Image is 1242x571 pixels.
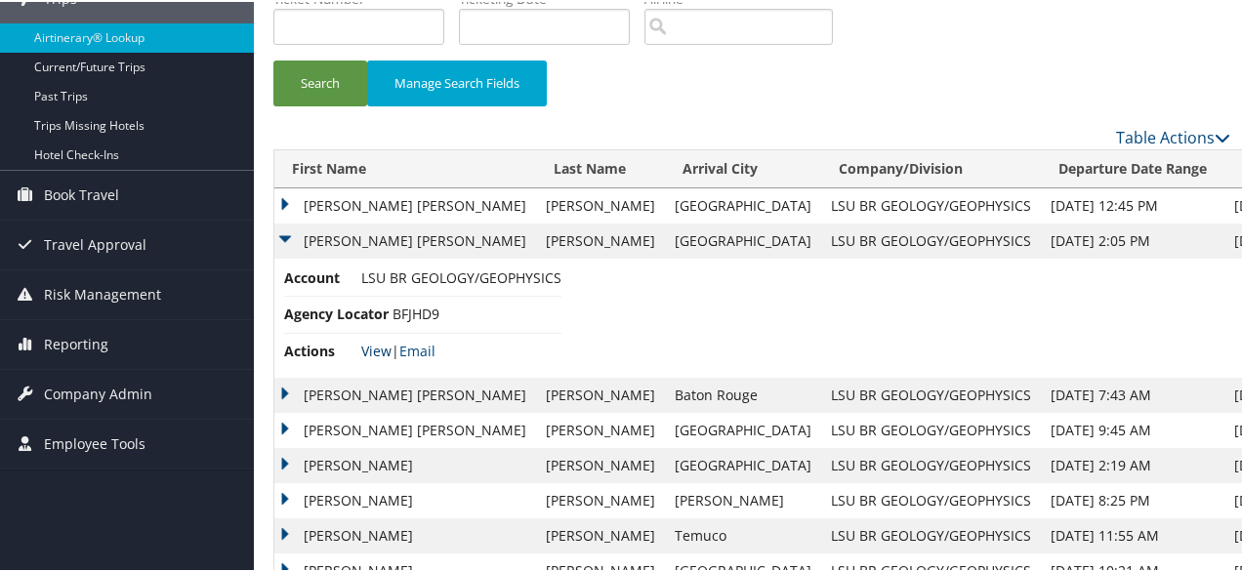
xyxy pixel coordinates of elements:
th: Arrival City: activate to sort column ascending [665,148,821,186]
td: [GEOGRAPHIC_DATA] [665,446,821,481]
td: [DATE] 12:45 PM [1041,186,1224,222]
td: [PERSON_NAME] [274,481,536,516]
span: Travel Approval [44,219,146,267]
td: [PERSON_NAME] [274,516,536,551]
td: [PERSON_NAME] [536,516,665,551]
span: LSU BR GEOLOGY/GEOPHYSICS [361,266,561,285]
td: [PERSON_NAME] [PERSON_NAME] [274,222,536,257]
td: [PERSON_NAME] [665,481,821,516]
td: [DATE] 11:55 AM [1041,516,1224,551]
span: BFJHD9 [393,303,439,321]
button: Search [273,59,367,104]
td: [PERSON_NAME] [536,186,665,222]
td: LSU BR GEOLOGY/GEOPHYSICS [821,516,1041,551]
td: [GEOGRAPHIC_DATA] [665,186,821,222]
td: [PERSON_NAME] [PERSON_NAME] [274,376,536,411]
td: [DATE] 2:19 AM [1041,446,1224,481]
span: Account [284,265,357,287]
td: [PERSON_NAME] [PERSON_NAME] [274,411,536,446]
td: LSU BR GEOLOGY/GEOPHYSICS [821,481,1041,516]
span: Agency Locator [284,302,389,323]
th: Company/Division [821,148,1041,186]
td: [PERSON_NAME] [536,411,665,446]
td: [DATE] 8:25 PM [1041,481,1224,516]
td: [DATE] 2:05 PM [1041,222,1224,257]
td: [PERSON_NAME] [274,446,536,481]
td: [DATE] 7:43 AM [1041,376,1224,411]
td: [GEOGRAPHIC_DATA] [665,222,821,257]
td: Baton Rouge [665,376,821,411]
a: Email [399,340,435,358]
td: [PERSON_NAME] [536,446,665,481]
td: [PERSON_NAME] [536,222,665,257]
td: [DATE] 9:45 AM [1041,411,1224,446]
span: Actions [284,339,357,360]
td: [GEOGRAPHIC_DATA] [665,411,821,446]
a: Table Actions [1116,125,1230,146]
span: Employee Tools [44,418,145,467]
td: LSU BR GEOLOGY/GEOPHYSICS [821,376,1041,411]
td: [PERSON_NAME] [536,376,665,411]
td: LSU BR GEOLOGY/GEOPHYSICS [821,411,1041,446]
span: Reporting [44,318,108,367]
td: LSU BR GEOLOGY/GEOPHYSICS [821,186,1041,222]
th: Last Name: activate to sort column ascending [536,148,665,186]
th: First Name: activate to sort column ascending [274,148,536,186]
a: View [361,340,392,358]
td: Temuco [665,516,821,551]
span: Risk Management [44,268,161,317]
span: Book Travel [44,169,119,218]
span: Company Admin [44,368,152,417]
th: Departure Date Range: activate to sort column ascending [1041,148,1224,186]
td: LSU BR GEOLOGY/GEOPHYSICS [821,222,1041,257]
td: LSU BR GEOLOGY/GEOPHYSICS [821,446,1041,481]
button: Manage Search Fields [367,59,547,104]
span: | [361,340,435,358]
td: [PERSON_NAME] [PERSON_NAME] [274,186,536,222]
td: [PERSON_NAME] [536,481,665,516]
